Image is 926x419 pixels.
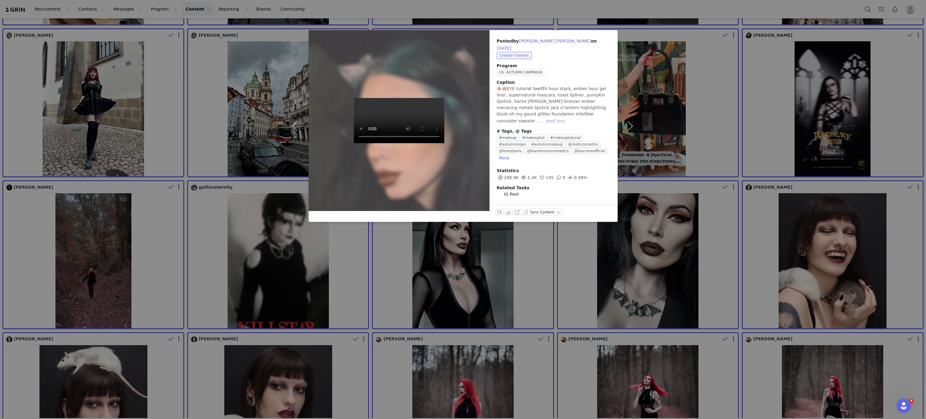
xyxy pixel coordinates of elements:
[522,209,563,216] button: Sync Content
[567,175,587,180] span: 0.48%
[909,399,914,403] span: 4
[497,39,597,51] span: Posted on
[548,134,583,141] span: #makeuptutorial
[524,148,571,154] span: @blackmooncosmetics
[513,39,591,43] span: by
[555,175,565,180] span: 9
[497,69,545,76] span: US: AUTUMN CAMPAIGN
[497,134,519,141] span: #makeup
[538,175,554,180] span: 145
[497,129,532,134] span: # Tags, @ Tags
[497,86,606,123] span: 🍁🍂EYE tutorial twelfth hour stack, ember hour gel liner, supernatural mascara, toast lipliner, pu...
[520,175,537,180] span: 1.3K
[572,148,607,154] span: @lancomeofficial
[497,141,528,148] span: #autumninspo
[497,80,515,85] span: Caption
[497,175,519,180] span: 288.9K
[566,141,600,148] span: @meltcosmetics
[543,117,567,124] button: read less
[497,168,519,173] span: Statistics
[519,37,591,45] button: [PERSON_NAME] [PERSON_NAME]
[529,141,565,148] span: #autumnmakeup
[497,52,532,59] span: Creator Content
[497,45,512,52] button: [DATE]
[497,148,524,154] span: @lorealparis
[896,399,911,413] iframe: Intercom live chat
[497,185,530,190] span: Related Tasks
[497,63,610,69] span: Program
[497,70,547,74] a: US: AUTUMN CAMPAIGN
[497,154,512,162] button: More
[504,191,519,197] span: IG Reel
[520,134,547,141] span: #makeuptut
